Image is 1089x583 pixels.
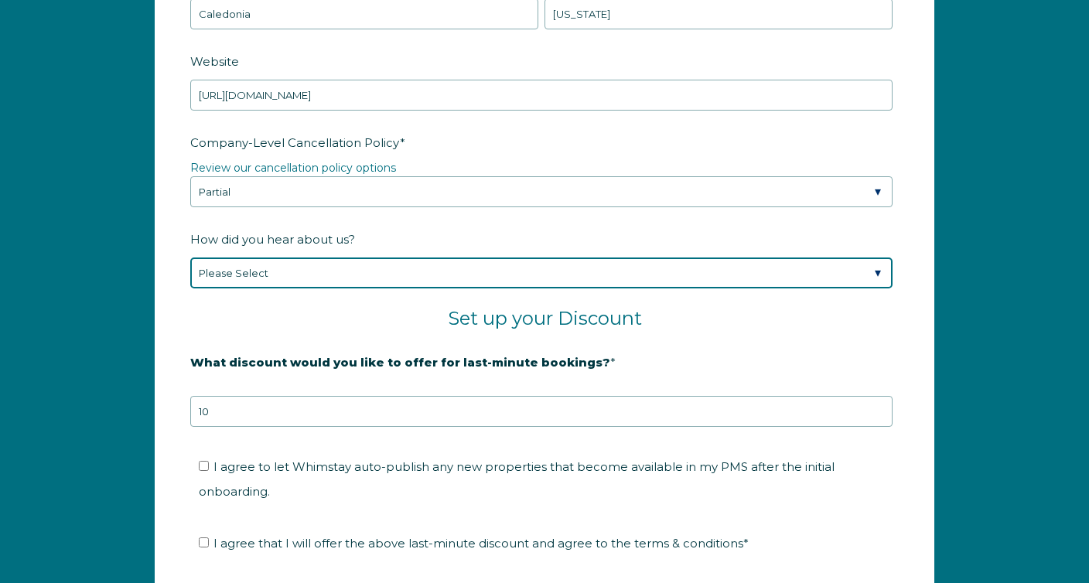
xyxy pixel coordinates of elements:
span: I agree to let Whimstay auto-publish any new properties that become available in my PMS after the... [199,459,835,499]
span: Company-Level Cancellation Policy [190,131,400,155]
input: I agree to let Whimstay auto-publish any new properties that become available in my PMS after the... [199,461,209,471]
span: How did you hear about us? [190,227,355,251]
strong: 20% is recommended, minimum of 10% [190,380,432,394]
span: Website [190,49,239,73]
a: Review our cancellation policy options [190,161,396,175]
span: I agree that I will offer the above last-minute discount and agree to the terms & conditions [213,536,749,551]
span: Set up your Discount [448,307,642,329]
strong: What discount would you like to offer for last-minute bookings? [190,355,610,370]
input: I agree that I will offer the above last-minute discount and agree to the terms & conditions* [199,537,209,547]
